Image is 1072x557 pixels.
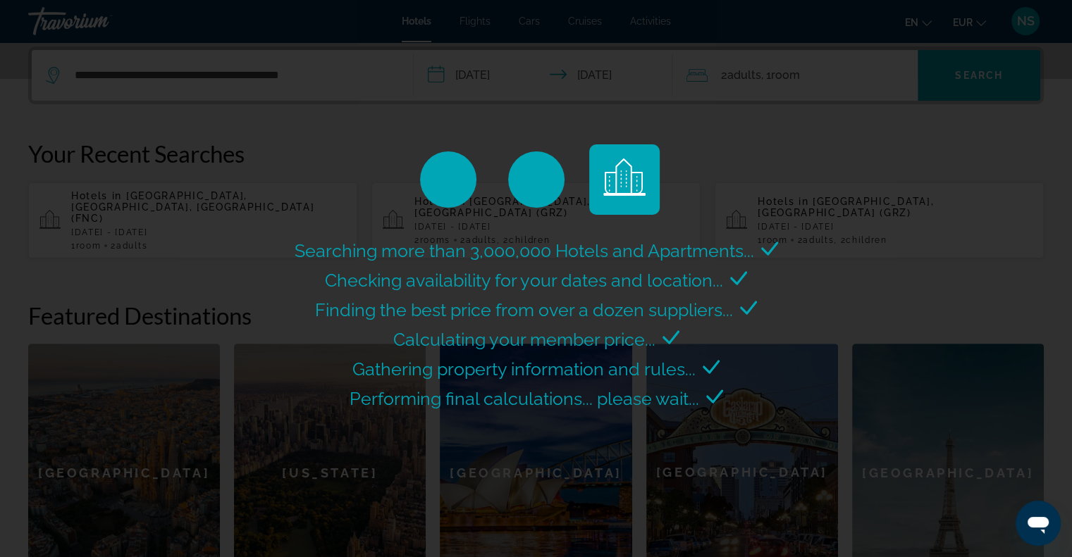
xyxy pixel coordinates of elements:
iframe: Кнопка, открывающая окно обмена сообщениями; идет разговор [1016,501,1061,546]
span: Gathering property information and rules... [352,358,696,380]
span: Calculating your member price... [393,329,655,350]
span: Checking availability for your dates and location... [325,270,723,291]
span: Finding the best price from over a dozen suppliers... [315,299,733,320]
span: Performing final calculations... please wait... [350,388,699,409]
span: Searching more than 3,000,000 Hotels and Apartments... [295,240,754,261]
